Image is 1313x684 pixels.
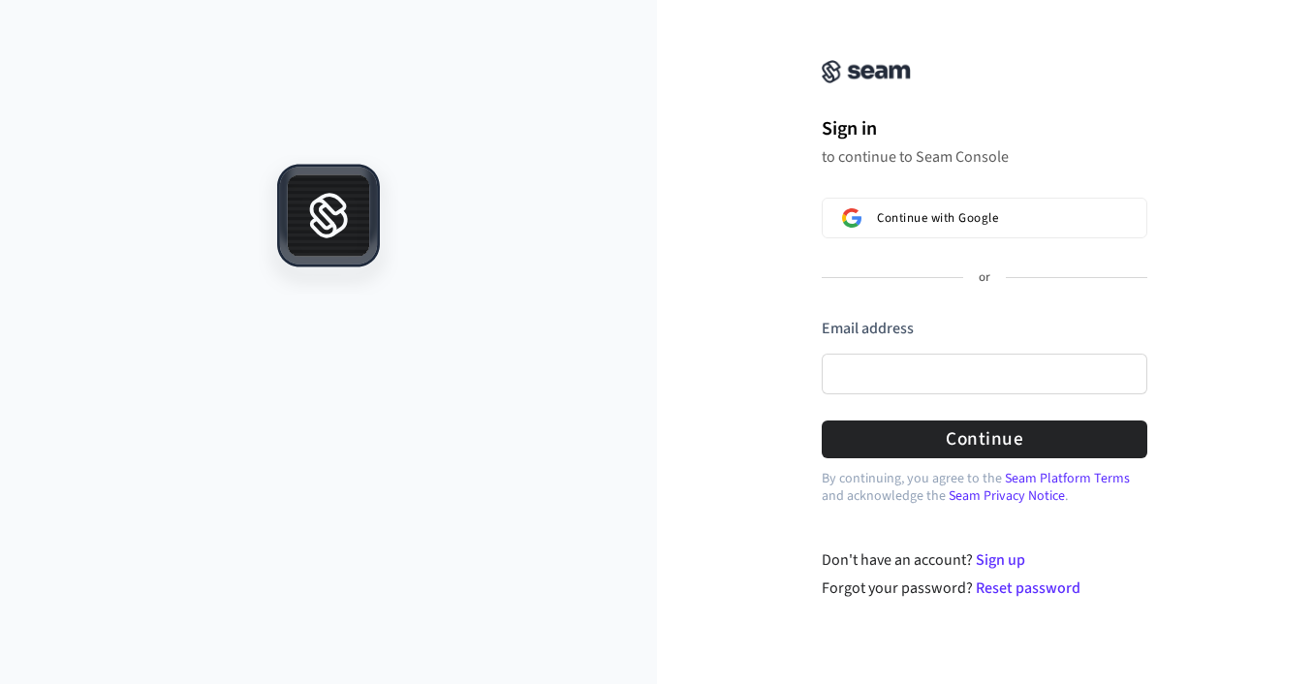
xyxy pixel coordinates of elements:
div: Forgot your password? [822,576,1148,600]
h1: Sign in [822,114,1147,143]
button: Continue [822,420,1147,458]
a: Seam Privacy Notice [949,486,1065,506]
p: or [979,269,990,287]
a: Seam Platform Terms [1005,469,1130,488]
div: Don't have an account? [822,548,1148,572]
p: By continuing, you agree to the and acknowledge the . [822,470,1147,505]
p: to continue to Seam Console [822,147,1147,167]
span: Continue with Google [877,210,998,226]
label: Email address [822,318,914,339]
a: Reset password [976,577,1080,599]
img: Sign in with Google [842,208,861,228]
a: Sign up [976,549,1025,571]
button: Sign in with GoogleContinue with Google [822,198,1147,238]
img: Seam Console [822,60,911,83]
